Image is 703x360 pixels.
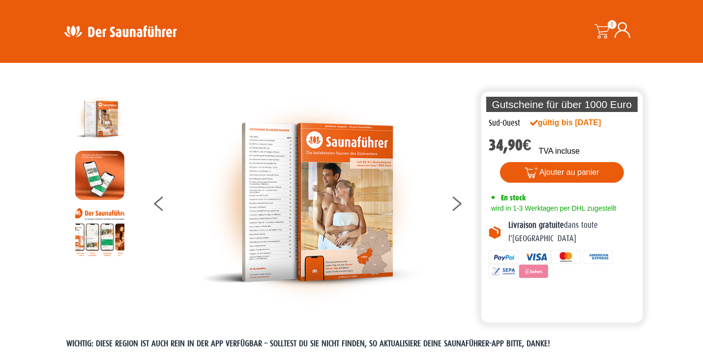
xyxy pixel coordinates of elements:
[489,204,616,212] span: wird in 1-3 Werktagen per DHL zugestellt
[508,219,635,245] p: dans toute l'[GEOGRAPHIC_DATA]
[523,136,531,154] span: €
[501,193,526,202] span: En stock
[530,117,622,129] div: gültig bis [DATE]
[66,339,550,348] span: WICHTIG: DIESE REGION IST AUCH REIN IN DER APP VERFÜGBAR – SOLLTEST DU SIE NICHT FINDEN, SO AKTUA...
[508,221,564,230] b: Livraison gratuite
[75,207,124,256] img: Anleitung7tn
[486,97,638,112] p: Gutscheine für über 1000 Euro
[489,117,520,130] div: Sud-Ouest
[500,162,624,183] button: Ajouter au panier
[539,145,580,157] p: TVA incluse
[608,20,616,29] span: 0
[75,151,124,200] img: MOCKUP-iPhone_regional
[201,94,422,310] img: der-saunafuehrer-2025-suedwest
[489,136,531,154] bdi: 34,90
[75,94,124,143] img: der-saunafuehrer-2025-suedwest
